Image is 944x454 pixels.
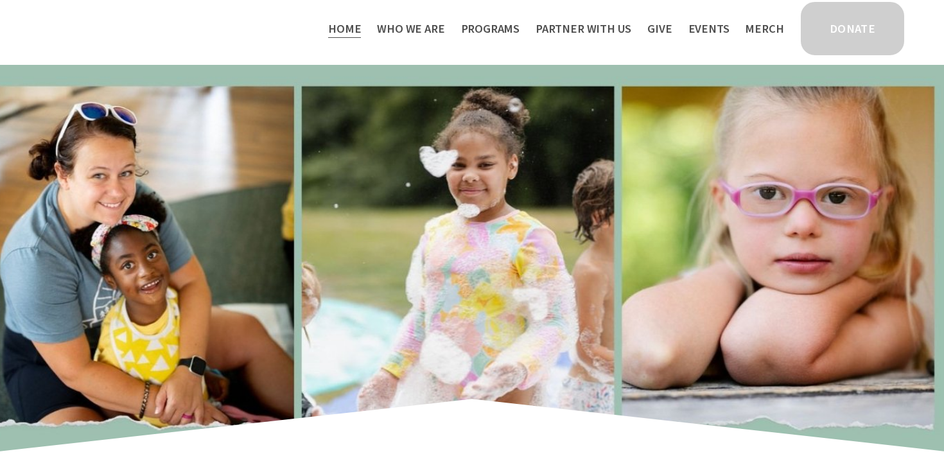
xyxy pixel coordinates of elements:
a: Events [688,18,730,39]
a: Home [328,18,361,39]
span: Who We Are [377,19,444,39]
a: folder dropdown [461,18,520,39]
span: Programs [461,19,520,39]
a: Give [647,18,672,39]
a: Merch [745,18,783,39]
a: folder dropdown [536,18,631,39]
a: folder dropdown [377,18,444,39]
span: Partner With Us [536,19,631,39]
